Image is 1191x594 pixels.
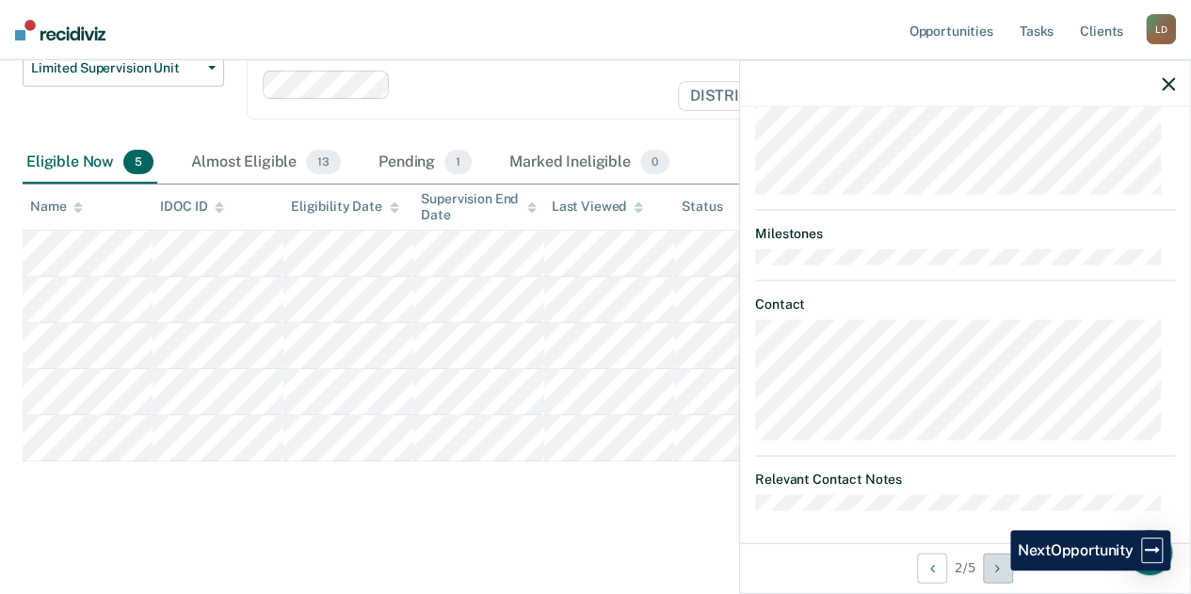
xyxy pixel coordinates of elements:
img: Recidiviz [15,20,105,40]
div: Eligibility Date [291,199,399,215]
div: Status [682,199,722,215]
div: IDOC ID [160,199,224,215]
dt: Milestones [755,226,1175,242]
dt: Relevant Contact Notes [755,472,1175,488]
div: Eligible Now [23,142,157,184]
button: Previous Opportunity [917,553,947,583]
div: 2 / 5 [740,542,1190,592]
span: DISTRICT OFFICE 1, COEUR D'ALENE [678,81,977,111]
span: Limited Supervision Unit [31,60,201,76]
div: Marked Ineligible [506,142,673,184]
div: Supervision End Date [421,191,536,223]
button: Next Opportunity [983,553,1013,583]
div: Name [30,199,83,215]
dt: Contact [755,296,1175,312]
div: Pending [375,142,475,184]
span: 13 [306,150,341,174]
div: Last Viewed [552,199,643,215]
div: Almost Eligible [187,142,345,184]
div: L D [1146,14,1176,44]
span: 5 [123,150,153,174]
span: 0 [640,150,669,174]
span: 1 [444,150,472,174]
div: Open Intercom Messenger [1127,530,1172,575]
